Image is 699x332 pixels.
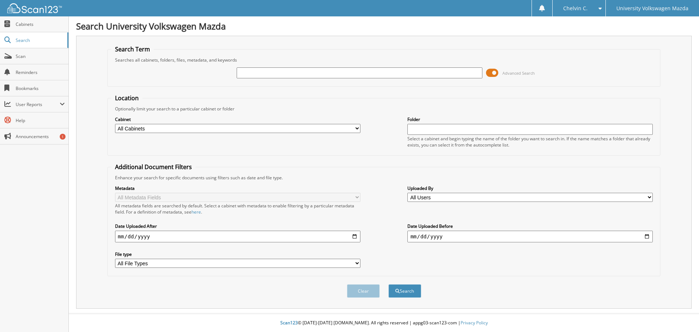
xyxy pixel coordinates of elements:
span: Announcements [16,133,65,140]
button: Search [388,284,421,298]
input: start [115,231,360,242]
label: Metadata [115,185,360,191]
label: Folder [407,116,653,122]
span: Scan [16,53,65,59]
div: Enhance your search for specific documents using filters such as date and file type. [111,175,657,181]
label: Cabinet [115,116,360,122]
div: © [DATE]-[DATE] [DOMAIN_NAME]. All rights reserved | appg03-scan123-com | [69,314,699,332]
div: 1 [60,134,66,140]
label: File type [115,251,360,257]
span: Help [16,117,65,124]
span: University Volkswagen Mazda [616,6,688,11]
div: Optionally limit your search to a particular cabinet or folder [111,106,657,112]
span: Scan123 [280,320,298,326]
label: Date Uploaded Before [407,223,653,229]
legend: Location [111,94,142,102]
label: Date Uploaded After [115,223,360,229]
span: Chelvin C. [563,6,588,11]
input: end [407,231,653,242]
span: User Reports [16,101,60,108]
label: Uploaded By [407,185,653,191]
legend: Search Term [111,45,154,53]
span: Search [16,37,64,43]
a: here [191,209,201,215]
img: scan123-logo-white.svg [7,3,62,13]
h1: Search University Volkswagen Mazda [76,20,692,32]
span: Bookmarks [16,85,65,91]
legend: Additional Document Filters [111,163,196,171]
div: Select a cabinet and begin typing the name of the folder you want to search in. If the name match... [407,136,653,148]
button: Clear [347,284,380,298]
a: Privacy Policy [461,320,488,326]
span: Advanced Search [502,70,535,76]
div: All metadata fields are searched by default. Select a cabinet with metadata to enable filtering b... [115,203,360,215]
span: Cabinets [16,21,65,27]
span: Reminders [16,69,65,75]
div: Searches all cabinets, folders, files, metadata, and keywords [111,57,657,63]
